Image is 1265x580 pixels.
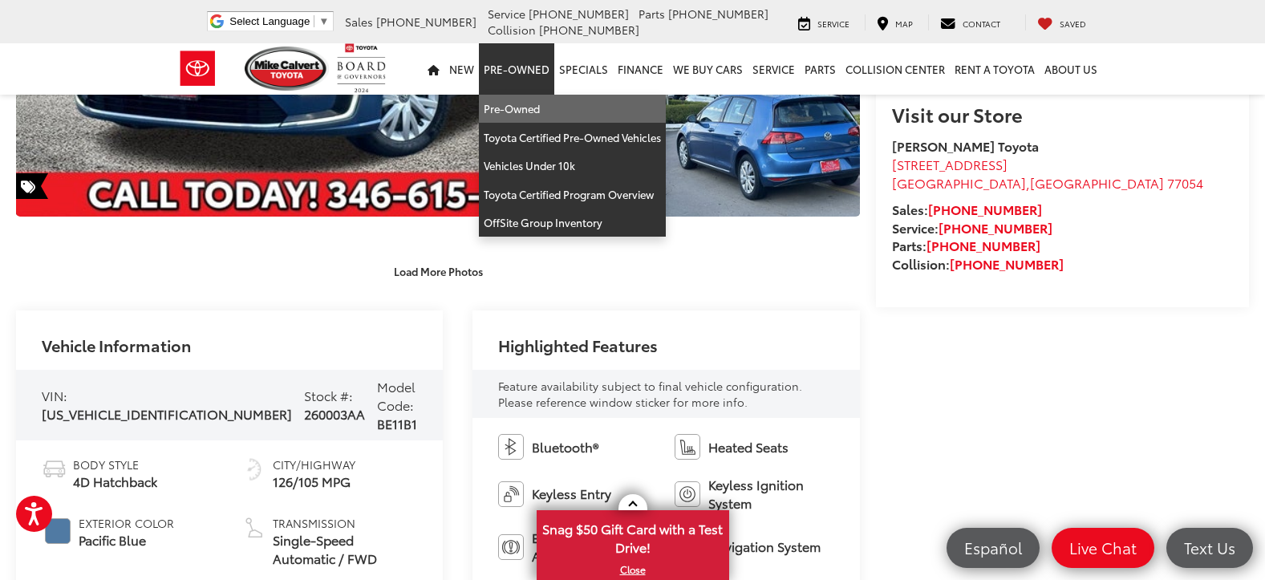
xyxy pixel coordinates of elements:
strong: Collision: [892,254,1064,273]
span: Feature availability subject to final vehicle configuration. Please reference window sticker for ... [498,378,802,410]
span: 126/105 MPG [273,473,355,491]
span: City/Highway [273,456,355,473]
span: [GEOGRAPHIC_DATA] [1030,173,1164,192]
a: Collision Center [841,43,950,95]
span: Sales [345,14,373,30]
span: Transmission [273,515,417,531]
span: Service [488,6,525,22]
span: [STREET_ADDRESS] [892,155,1008,173]
a: Finance [613,43,668,95]
span: ▼ [318,15,329,27]
a: OffSite Group Inventory [479,209,666,237]
a: My Saved Vehicles [1025,14,1098,30]
a: Text Us [1166,528,1253,568]
span: 260003AA [304,404,365,423]
a: [STREET_ADDRESS] [GEOGRAPHIC_DATA],[GEOGRAPHIC_DATA] 77054 [892,155,1203,192]
span: [PHONE_NUMBER] [376,14,476,30]
a: Map [865,14,925,30]
a: Rent a Toyota [950,43,1040,95]
span: Body Style [73,456,157,473]
a: Contact [928,14,1012,30]
a: Service [748,43,800,95]
a: Live Chat [1052,528,1154,568]
span: [US_VEHICLE_IDENTIFICATION_NUMBER] [42,404,292,423]
span: Snag $50 Gift Card with a Test Drive! [538,512,728,561]
span: , [892,173,1203,192]
h2: Highlighted Features [498,336,658,354]
img: Fuel Economy [241,456,267,482]
span: Service [817,18,849,30]
span: Emergency Brake Assist [532,529,658,566]
strong: [PERSON_NAME] Toyota [892,136,1039,155]
span: Special [16,173,48,199]
span: 4D Hatchback [73,473,157,491]
span: [PHONE_NUMBER] [539,22,639,38]
a: WE BUY CARS [668,43,748,95]
span: Keyless Ignition System [708,476,834,513]
span: Parts [639,6,665,22]
span: Pacific Blue [79,531,174,550]
a: Service [786,14,862,30]
span: [GEOGRAPHIC_DATA] [892,173,1026,192]
img: Mike Calvert Toyota [245,47,330,91]
span: Select Language [229,15,310,27]
span: Map [895,18,913,30]
span: [PHONE_NUMBER] [668,6,768,22]
span: Stock #: [304,386,353,404]
img: Toyota [168,43,228,95]
span: Español [956,537,1030,558]
span: Text Us [1176,537,1243,558]
span: Model Code: [377,377,416,414]
span: Exterior Color [79,515,174,531]
span: Single-Speed Automatic / FWD [273,531,417,568]
a: New [444,43,479,95]
button: Load More Photos [383,258,494,286]
a: Vehicles Under 10k [479,152,666,180]
strong: Sales: [892,200,1042,218]
a: [PHONE_NUMBER] [928,200,1042,218]
span: Bluetooth® [532,438,598,456]
span: Collision [488,22,536,38]
img: Keyless Ignition System [675,481,700,507]
span: 77054 [1167,173,1203,192]
a: Parts [800,43,841,95]
a: [PHONE_NUMBER] [926,236,1040,254]
span: Saved [1060,18,1086,30]
a: [PHONE_NUMBER] [950,254,1064,273]
span: Live Chat [1061,537,1145,558]
a: Pre-Owned [479,95,666,124]
a: Toyota Certified Program Overview [479,180,666,209]
strong: Parts: [892,236,1040,254]
a: Select Language​ [229,15,329,27]
a: Specials [554,43,613,95]
strong: Service: [892,218,1052,237]
span: BE11B1 [377,414,417,432]
img: Heated Seats [675,434,700,460]
a: Home [423,43,444,95]
span: Heated Seats [708,438,789,456]
span: Contact [963,18,1000,30]
h2: Vehicle Information [42,336,191,354]
img: 2015 Volkswagen e-Golf Limited Edition [655,63,862,218]
span: Keyless Entry [532,485,611,503]
a: Expand Photo 3 [658,65,860,217]
a: Español [947,528,1040,568]
span: #507AA3 [45,518,71,544]
img: Keyless Entry [498,481,524,507]
span: [PHONE_NUMBER] [529,6,629,22]
img: Emergency Brake Assist [498,534,524,560]
a: [PHONE_NUMBER] [939,218,1052,237]
span: VIN: [42,386,67,404]
h2: Visit our Store [892,103,1233,124]
span: Navigation System [708,537,821,556]
img: Bluetooth® [498,434,524,460]
a: Pre-Owned [479,43,554,95]
a: Toyota Certified Pre-Owned Vehicles [479,124,666,152]
a: About Us [1040,43,1102,95]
